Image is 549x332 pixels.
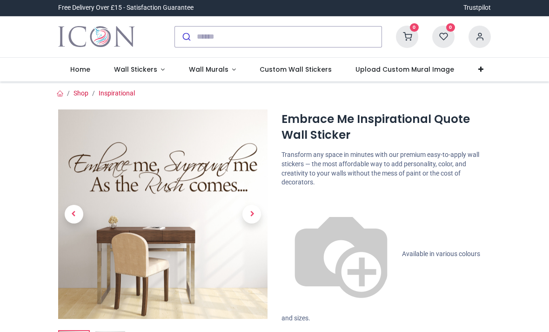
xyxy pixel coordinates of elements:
img: Embrace Me Inspirational Quote Wall Sticker [58,109,268,319]
a: Next [236,141,268,287]
span: Available in various colours and sizes. [281,250,480,321]
a: Trustpilot [463,3,491,13]
a: Previous [58,141,90,287]
a: Wall Murals [177,58,248,82]
span: Previous [65,205,83,224]
img: color-wheel.png [281,195,401,314]
p: Transform any space in minutes with our premium easy-to-apply wall stickers — the most affordable... [281,150,491,187]
a: Logo of Icon Wall Stickers [58,24,135,50]
a: 0 [432,32,455,40]
div: Free Delivery Over £15 - Satisfaction Guarantee [58,3,194,13]
span: Wall Murals [189,65,228,74]
h1: Embrace Me Inspirational Quote Wall Sticker [281,111,491,143]
button: Submit [175,27,197,47]
img: Icon Wall Stickers [58,24,135,50]
sup: 0 [446,23,455,32]
a: 0 [396,32,418,40]
span: Custom Wall Stickers [260,65,332,74]
sup: 0 [410,23,419,32]
span: Next [242,205,261,224]
span: Upload Custom Mural Image [355,65,454,74]
a: Wall Stickers [102,58,177,82]
a: Shop [74,89,88,97]
span: Home [70,65,90,74]
a: Inspirational [99,89,135,97]
span: Wall Stickers [114,65,157,74]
